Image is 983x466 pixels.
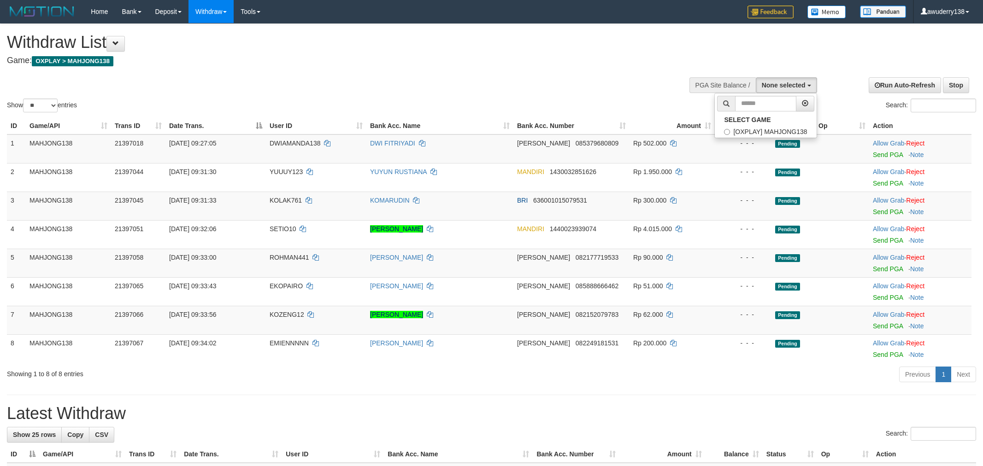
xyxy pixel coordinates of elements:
th: Action [872,446,976,463]
span: 21397058 [115,254,143,261]
td: 1 [7,134,26,163]
div: - - - [718,167,768,176]
span: [PERSON_NAME] [517,282,570,290]
input: Search: [911,99,976,112]
span: CSV [95,431,108,438]
a: CSV [89,427,114,443]
span: EKOPAIRO [270,282,303,290]
label: Search: [886,99,976,112]
td: MAHJONG138 [26,306,111,334]
span: Copy 082152079783 to clipboard [576,311,618,318]
span: Pending [775,226,800,233]
span: [DATE] 09:31:33 [169,197,216,204]
span: Rp 502.000 [633,140,666,147]
a: [PERSON_NAME] [370,225,423,233]
td: MAHJONG138 [26,334,111,363]
a: Note [910,208,924,216]
span: Copy 082249181531 to clipboard [576,339,618,347]
td: · [869,220,971,249]
th: Amount: activate to sort column ascending [619,446,706,463]
span: Copy 085379680809 to clipboard [576,140,618,147]
input: Search: [911,427,976,441]
span: MANDIRI [517,168,544,175]
a: [PERSON_NAME] [370,339,423,347]
a: Send PGA [873,322,903,330]
span: · [873,339,906,347]
span: Show 25 rows [13,431,56,438]
span: Copy [67,431,83,438]
a: [PERSON_NAME] [370,254,423,261]
a: Allow Grab [873,311,904,318]
td: · [869,306,971,334]
a: Reject [906,311,924,318]
img: panduan.png [860,6,906,18]
div: - - - [718,196,768,205]
a: DWI FITRIYADI [370,140,415,147]
div: Showing 1 to 8 of 8 entries [7,366,403,379]
a: Reject [906,254,924,261]
span: Rp 90.000 [633,254,663,261]
img: Button%20Memo.svg [807,6,846,18]
span: · [873,254,906,261]
a: Note [910,322,924,330]
a: 1 [936,367,951,382]
span: [DATE] 09:33:00 [169,254,216,261]
span: EMIENNNNN [270,339,309,347]
span: [PERSON_NAME] [517,254,570,261]
span: Copy 085888666462 to clipboard [576,282,618,290]
td: MAHJONG138 [26,192,111,220]
img: Feedback.jpg [748,6,794,18]
th: Op: activate to sort column ascending [815,117,869,134]
td: 2 [7,163,26,192]
span: Pending [775,340,800,348]
span: · [873,140,906,147]
a: Reject [906,140,924,147]
span: Pending [775,311,800,319]
td: MAHJONG138 [26,220,111,249]
img: MOTION_logo.png [7,5,77,18]
span: 21397045 [115,197,143,204]
span: Copy 636001015079531 to clipboard [533,197,587,204]
span: KOLAK761 [270,197,302,204]
b: SELECT GAME [724,116,771,123]
span: None selected [762,82,806,89]
a: Allow Grab [873,282,904,290]
a: Note [910,151,924,158]
div: - - - [718,281,768,291]
a: [PERSON_NAME] [370,282,423,290]
th: Date Trans.: activate to sort column descending [165,117,266,134]
h4: Game: [7,56,646,65]
label: Search: [886,427,976,441]
span: · [873,168,906,175]
th: Trans ID: activate to sort column ascending [125,446,180,463]
th: User ID: activate to sort column ascending [266,117,366,134]
th: Trans ID: activate to sort column ascending [111,117,165,134]
th: Bank Acc. Name: activate to sort column ascending [384,446,533,463]
a: Allow Grab [873,140,904,147]
a: [PERSON_NAME] [370,311,423,318]
a: Note [910,265,924,273]
th: Op: activate to sort column ascending [818,446,872,463]
a: Reject [906,168,924,175]
span: · [873,197,906,204]
h1: Withdraw List [7,33,646,52]
span: DWIAMANDA138 [270,140,320,147]
span: OXPLAY > MAHJONG138 [32,56,113,66]
td: MAHJONG138 [26,163,111,192]
td: 3 [7,192,26,220]
td: 6 [7,277,26,306]
a: Run Auto-Refresh [869,77,941,93]
th: Bank Acc. Number: activate to sort column ascending [513,117,630,134]
a: Reject [906,339,924,347]
a: Next [951,367,976,382]
div: - - - [718,310,768,319]
a: Allow Grab [873,254,904,261]
a: SELECT GAME [715,114,816,126]
a: Note [910,237,924,244]
span: Pending [775,140,800,148]
a: Note [910,294,924,301]
div: - - - [718,253,768,262]
th: ID: activate to sort column descending [7,446,39,463]
a: KOMARUDIN [370,197,410,204]
span: Copy 1440023939074 to clipboard [550,225,596,233]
